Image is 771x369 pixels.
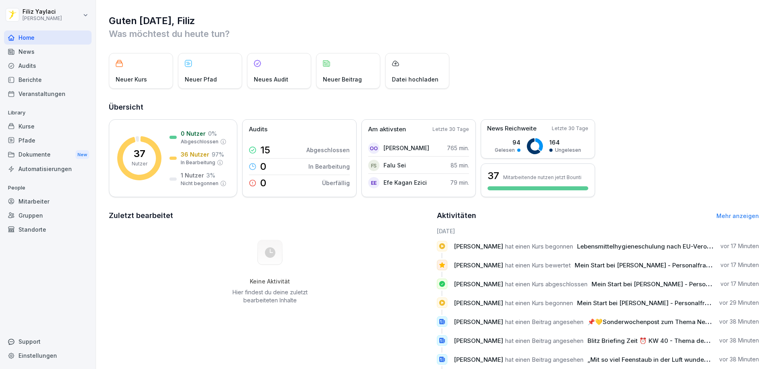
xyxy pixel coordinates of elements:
p: vor 38 Minuten [719,355,759,363]
span: [PERSON_NAME] [454,318,503,326]
div: OO [368,143,379,154]
a: Mehr anzeigen [716,212,759,219]
h3: 37 [487,169,499,183]
a: Berichte [4,73,92,87]
a: Home [4,31,92,45]
p: Letzte 30 Tage [432,126,469,133]
p: In Bearbeitung [181,159,215,166]
span: Mein Start bei [PERSON_NAME] - Personalfragebogen [592,280,749,288]
p: 164 [549,138,581,147]
span: Mein Start bei [PERSON_NAME] - Personalfragebogen [577,299,734,307]
p: Audits [249,125,267,134]
p: Nicht begonnen [181,180,218,187]
p: 97 % [212,150,224,159]
span: [PERSON_NAME] [454,280,503,288]
p: 3 % [206,171,215,179]
span: hat einen Kurs abgeschlossen [505,280,587,288]
p: Neuer Beitrag [323,75,362,84]
p: Mitarbeitende nutzen jetzt Bounti [503,174,581,180]
p: Falu Sei [383,161,406,169]
div: FS [368,160,379,171]
p: Ungelesen [555,147,581,154]
a: Audits [4,59,92,73]
h1: Guten [DATE], Filiz [109,14,759,27]
p: Nutzer [132,160,147,167]
a: Veranstaltungen [4,87,92,101]
p: 36 Nutzer [181,150,209,159]
p: 0 [260,162,266,171]
p: vor 17 Minuten [720,242,759,250]
a: News [4,45,92,59]
div: New [75,150,89,159]
p: 0 % [208,129,217,138]
p: 37 [134,149,145,159]
p: 0 [260,178,266,188]
p: vor 17 Minuten [720,261,759,269]
p: Neuer Pfad [185,75,217,84]
p: Efe Kagan Ezici [383,178,427,187]
span: [PERSON_NAME] [454,261,503,269]
span: [PERSON_NAME] [454,337,503,345]
p: Library [4,106,92,119]
p: 15 [260,145,270,155]
span: [PERSON_NAME] [454,299,503,307]
span: hat einen Beitrag angesehen [505,356,583,363]
h2: Zuletzt bearbeitet [109,210,431,221]
p: Datei hochladen [392,75,439,84]
h6: [DATE] [437,227,759,235]
span: hat einen Beitrag angesehen [505,337,583,345]
span: Mein Start bei [PERSON_NAME] - Personalfragebogen [575,261,732,269]
p: 0 Nutzer [181,129,206,138]
div: Gruppen [4,208,92,222]
a: Mitarbeiter [4,194,92,208]
p: Letzte 30 Tage [552,125,588,132]
p: Gelesen [495,147,515,154]
a: Einstellungen [4,349,92,363]
span: hat einen Beitrag angesehen [505,318,583,326]
h2: Aktivitäten [437,210,476,221]
p: 79 min. [450,178,469,187]
p: Neuer Kurs [116,75,147,84]
p: Neues Audit [254,75,288,84]
a: Standorte [4,222,92,236]
a: DokumenteNew [4,147,92,162]
p: Überfällig [322,179,350,187]
div: Support [4,334,92,349]
h5: Keine Aktivität [229,278,310,285]
a: Automatisierungen [4,162,92,176]
p: Abgeschlossen [181,138,218,145]
div: EE [368,177,379,188]
p: [PERSON_NAME] [22,16,62,21]
p: vor 17 Minuten [720,280,759,288]
span: hat einen Kurs begonnen [505,299,573,307]
p: People [4,181,92,194]
span: [PERSON_NAME] [454,356,503,363]
p: 85 min. [451,161,469,169]
p: [PERSON_NAME] [383,144,429,152]
h2: Übersicht [109,102,759,113]
div: Dokumente [4,147,92,162]
p: News Reichweite [487,124,536,133]
p: 765 min. [447,144,469,152]
a: Kurse [4,119,92,133]
p: vor 29 Minuten [719,299,759,307]
span: hat einen Kurs begonnen [505,243,573,250]
a: Pfade [4,133,92,147]
p: vor 38 Minuten [719,336,759,345]
span: hat einen Kurs bewertet [505,261,571,269]
p: Abgeschlossen [306,146,350,154]
p: Was möchtest du heute tun? [109,27,759,40]
p: Am aktivsten [368,125,406,134]
p: Filiz Yaylaci [22,8,62,15]
p: Hier findest du deine zuletzt bearbeiteten Inhalte [229,288,310,304]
